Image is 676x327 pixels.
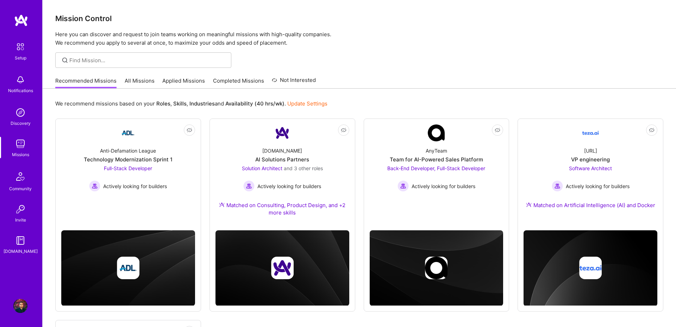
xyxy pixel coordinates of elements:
[255,156,309,163] div: AI Solutions Partners
[13,105,27,120] img: discovery
[8,87,33,94] div: Notifications
[156,100,170,107] b: Roles
[271,257,294,279] img: Company logo
[526,202,532,207] img: Ateam Purple Icon
[55,77,117,89] a: Recommended Missions
[370,124,503,212] a: Company LogoAnyTeamTeam for AI-Powered Sales PlatformBack-End Developer, Full-Stack Developer Act...
[262,147,302,154] div: [DOMAIN_NAME]
[14,14,28,27] img: logo
[84,156,173,163] div: Technology Modernization Sprint 1
[213,77,264,89] a: Completed Missions
[225,100,284,107] b: Availability (40 hrs/wk)
[566,182,630,190] span: Actively looking for builders
[242,165,282,171] span: Solution Architect
[55,100,327,107] p: We recommend missions based on your , , and .
[243,180,255,192] img: Actively looking for builders
[272,76,316,89] a: Not Interested
[341,127,346,133] i: icon EyeClosed
[425,257,447,279] img: Company logo
[571,156,610,163] div: VP engineering
[173,100,187,107] b: Skills
[55,14,663,23] h3: Mission Control
[13,73,27,87] img: bell
[287,100,327,107] a: Update Settings
[526,201,655,209] div: Matched on Artificial Intelligence (AI) and Docker
[584,147,597,154] div: [URL]
[13,39,28,54] img: setup
[13,202,27,216] img: Invite
[9,185,32,192] div: Community
[390,156,483,163] div: Team for AI-Powered Sales Platform
[15,54,26,62] div: Setup
[103,182,167,190] span: Actively looking for builders
[187,127,192,133] i: icon EyeClosed
[4,248,38,255] div: [DOMAIN_NAME]
[189,100,215,107] b: Industries
[100,147,156,154] div: Anti-Defamation League
[649,127,655,133] i: icon EyeClosed
[13,299,27,313] img: User Avatar
[426,147,447,154] div: AnyTeam
[215,124,349,225] a: Company Logo[DOMAIN_NAME]AI Solutions PartnersSolution Architect and 3 other rolesActively lookin...
[12,151,29,158] div: Missions
[274,124,291,141] img: Company Logo
[12,299,29,313] a: User Avatar
[12,168,29,185] img: Community
[11,120,31,127] div: Discovery
[61,230,195,306] img: cover
[495,127,500,133] i: icon EyeClosed
[117,257,139,279] img: Company logo
[219,202,225,207] img: Ateam Purple Icon
[69,57,226,64] input: Find Mission...
[215,201,349,216] div: Matched on Consulting, Product Design, and +2 more skills
[412,182,475,190] span: Actively looking for builders
[125,77,155,89] a: All Missions
[61,124,195,212] a: Company LogoAnti-Defamation LeagueTechnology Modernization Sprint 1Full-Stack Developer Actively ...
[569,165,612,171] span: Software Architect
[524,124,657,217] a: Company Logo[URL]VP engineeringSoftware Architect Actively looking for buildersActively looking f...
[215,230,349,306] img: cover
[120,124,137,141] img: Company Logo
[89,180,100,192] img: Actively looking for builders
[524,230,657,306] img: cover
[582,124,599,141] img: Company Logo
[398,180,409,192] img: Actively looking for builders
[387,165,485,171] span: Back-End Developer, Full-Stack Developer
[13,233,27,248] img: guide book
[579,257,602,279] img: Company logo
[13,137,27,151] img: teamwork
[428,124,445,141] img: Company Logo
[55,30,663,47] p: Here you can discover and request to join teams working on meaningful missions with high-quality ...
[61,56,69,64] i: icon SearchGrey
[104,165,152,171] span: Full-Stack Developer
[284,165,323,171] span: and 3 other roles
[552,180,563,192] img: Actively looking for builders
[257,182,321,190] span: Actively looking for builders
[370,230,503,306] img: cover
[15,216,26,224] div: Invite
[162,77,205,89] a: Applied Missions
